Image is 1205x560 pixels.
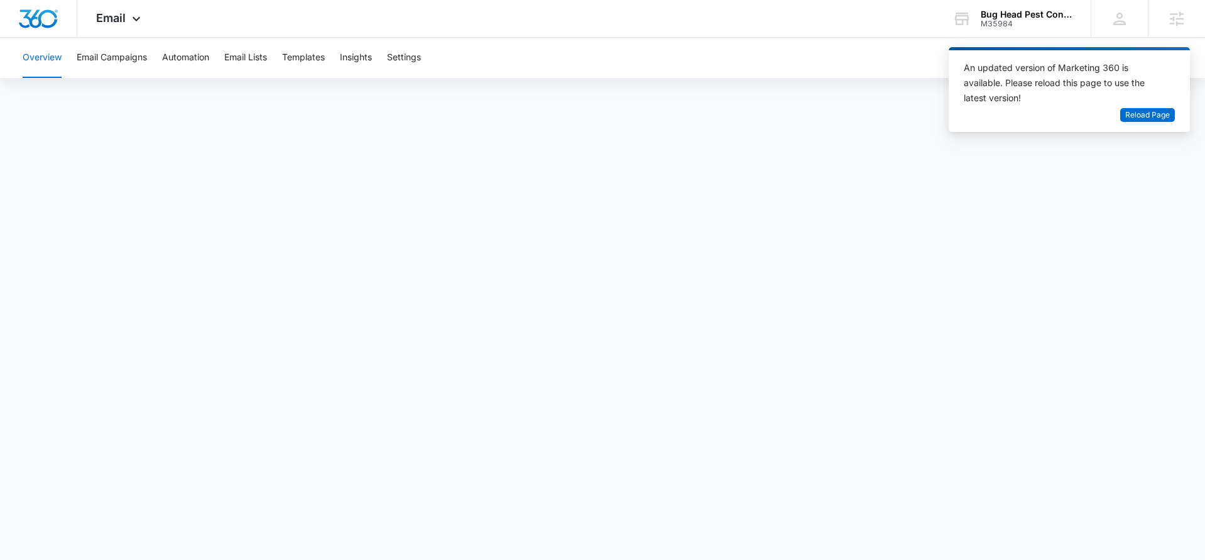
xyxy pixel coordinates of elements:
div: account id [981,19,1072,28]
button: Overview [23,38,62,78]
button: Email Lists [224,38,267,78]
button: Email Campaigns [77,38,147,78]
button: Templates [282,38,325,78]
div: account name [981,9,1072,19]
span: Reload Page [1125,109,1170,121]
div: An updated version of Marketing 360 is available. Please reload this page to use the latest version! [964,60,1160,106]
button: Settings [387,38,421,78]
button: Reload Page [1120,108,1175,123]
button: Insights [340,38,372,78]
span: Email [96,11,126,25]
button: Automation [162,38,209,78]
